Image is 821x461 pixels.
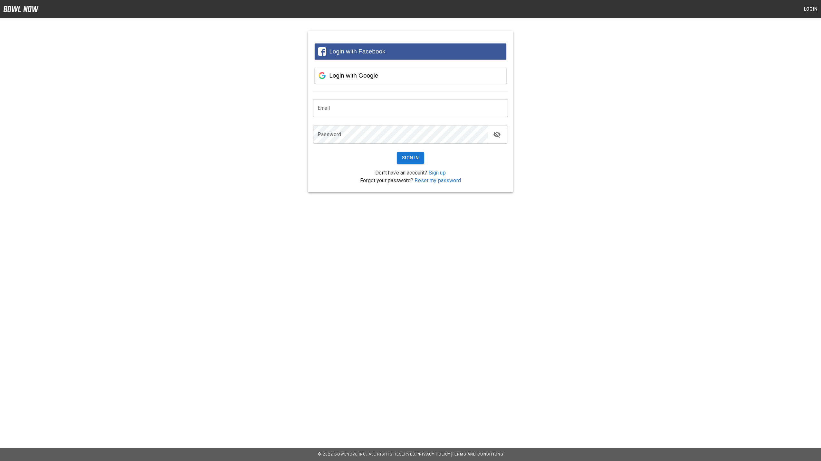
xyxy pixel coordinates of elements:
[429,170,446,176] a: Sign up
[318,452,416,456] span: © 2022 BowlNow, Inc. All Rights Reserved.
[329,72,378,79] span: Login with Google
[800,3,821,15] button: Login
[313,169,508,177] p: Don't have an account?
[452,452,503,456] a: Terms and Conditions
[415,177,461,183] a: Reset my password
[491,128,503,141] button: toggle password visibility
[3,6,39,12] img: logo
[313,177,508,184] p: Forgot your password?
[315,43,506,60] button: Login with Facebook
[397,152,424,164] button: Sign In
[315,68,506,84] button: Login with Google
[416,452,451,456] a: Privacy Policy
[329,48,385,55] span: Login with Facebook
